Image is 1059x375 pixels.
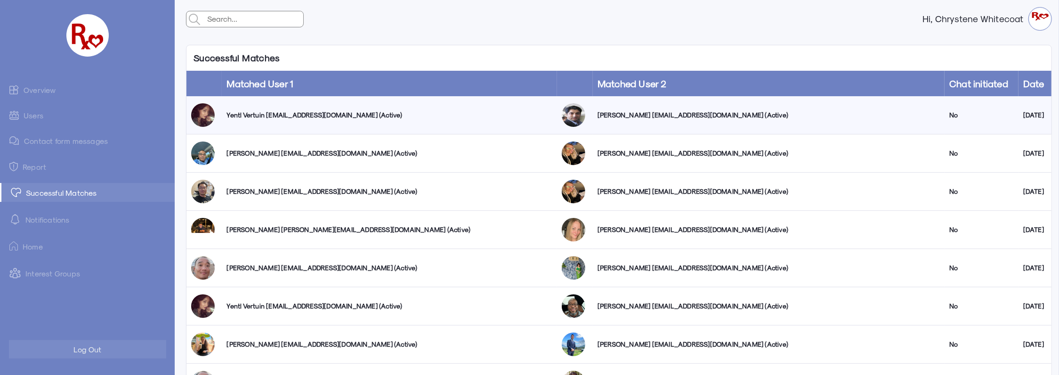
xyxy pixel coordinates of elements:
[186,45,287,71] p: Successful Matches
[226,149,552,158] div: [PERSON_NAME] [EMAIL_ADDRESS][DOMAIN_NAME] (Active)
[1023,263,1047,273] div: [DATE]
[949,263,1014,273] div: No
[1023,225,1047,234] div: [DATE]
[1023,149,1047,158] div: [DATE]
[1023,110,1047,120] div: [DATE]
[562,294,585,318] img: od4kowqxfxctoiegzhdd.jpg
[9,136,19,145] img: admin-ic-contact-message.svg
[226,225,552,234] div: [PERSON_NAME] [PERSON_NAME][EMAIL_ADDRESS][DOMAIN_NAME] (Active)
[949,187,1014,196] div: No
[226,78,293,89] a: Matched User 1
[598,225,940,234] div: [PERSON_NAME] [EMAIL_ADDRESS][DOMAIN_NAME] (Active)
[562,180,585,203] img: kwv8wqbs2dehxacybkt4.png
[562,218,585,242] img: naesrzifi1hmvrctd646.jpg
[191,180,215,203] img: pjvyvowxrvuiatxqjqef.jpg
[949,110,1014,120] div: No
[598,78,667,89] a: Matched User 2
[191,294,215,318] img: ywtpheaylaq9pkc5oo82.jpg
[226,263,552,273] div: [PERSON_NAME] [EMAIL_ADDRESS][DOMAIN_NAME] (Active)
[598,110,940,120] div: [PERSON_NAME] [EMAIL_ADDRESS][DOMAIN_NAME] (Active)
[1023,301,1047,311] div: [DATE]
[9,214,21,225] img: notification-default-white.svg
[9,85,19,94] img: admin-ic-overview.svg
[598,187,940,196] div: [PERSON_NAME] [EMAIL_ADDRESS][DOMAIN_NAME] (Active)
[949,225,1014,234] div: No
[598,149,940,158] div: [PERSON_NAME] [EMAIL_ADDRESS][DOMAIN_NAME] (Active)
[191,256,215,280] img: lr5qwfs50bgy4twq48pv.jpg
[9,162,18,171] img: admin-ic-report.svg
[205,11,303,26] input: Search...
[186,11,202,27] img: admin-search.svg
[9,242,18,251] img: ic-home.png
[9,267,21,279] img: intrestGropus.svg
[9,111,19,120] img: admin-ic-users.svg
[226,301,552,311] div: Yentl Vertuin [EMAIL_ADDRESS][DOMAIN_NAME] (Active)
[598,340,940,349] div: [PERSON_NAME] [EMAIL_ADDRESS][DOMAIN_NAME] (Active)
[598,263,940,273] div: [PERSON_NAME] [EMAIL_ADDRESS][DOMAIN_NAME] (Active)
[949,301,1014,311] div: No
[562,103,585,127] img: ayw03h2ogqocysdqwqip.png
[226,110,552,120] div: Yentl Vertuin [EMAIL_ADDRESS][DOMAIN_NAME] (Active)
[598,301,940,311] div: [PERSON_NAME] [EMAIL_ADDRESS][DOMAIN_NAME] (Active)
[226,340,552,349] div: [PERSON_NAME] [EMAIL_ADDRESS][DOMAIN_NAME] (Active)
[562,142,585,165] img: kwv8wqbs2dehxacybkt4.png
[949,78,1008,89] a: Chat initiated
[11,188,21,197] img: matched.svg
[922,14,1028,24] strong: Hi, Chrystene Whitecoat
[191,218,215,242] img: ovnocbcfbdlawkz9b0fy.png
[191,103,215,127] img: ywtpheaylaq9pkc5oo82.jpg
[191,333,215,356] img: hywstcmyntkbtzugdyvt.jpg
[191,142,215,165] img: u3mlfi9dhgerhued6iw4.jpg
[562,333,585,356] img: onzcr43set7hm9fbjkpa.jpg
[1023,78,1044,89] a: Date
[562,256,585,280] img: sbxnr5pp9kbai2dapr5i.jpg
[949,340,1014,349] div: No
[1023,187,1047,196] div: [DATE]
[1023,340,1047,349] div: [DATE]
[949,149,1014,158] div: No
[9,340,166,358] button: Log Out
[226,187,552,196] div: [PERSON_NAME] [EMAIL_ADDRESS][DOMAIN_NAME] (Active)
